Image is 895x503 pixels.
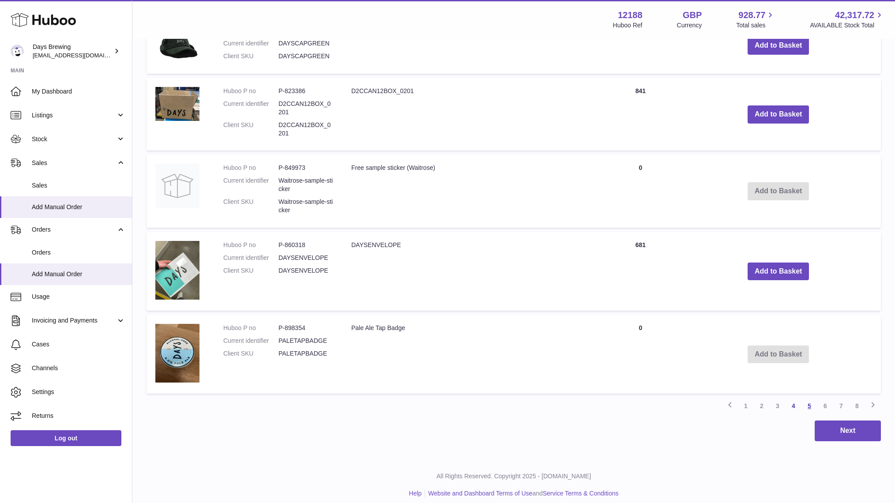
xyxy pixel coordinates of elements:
dd: DAYSCAPGREEN [278,52,334,60]
dd: P-823386 [278,87,334,95]
strong: GBP [683,9,702,21]
span: Orders [32,225,116,234]
dt: Client SKU [223,349,278,358]
a: 6 [817,398,833,414]
dd: DAYSCAPGREEN [278,39,334,48]
span: Usage [32,293,125,301]
a: 2 [754,398,770,414]
a: Service Terms & Conditions [543,490,619,497]
p: All Rights Reserved. Copyright 2025 - [DOMAIN_NAME] [139,472,888,480]
span: [EMAIL_ADDRESS][DOMAIN_NAME] [33,52,130,59]
dd: Waitrose-sample-sticker [278,176,334,193]
dd: PALETAPBADGE [278,337,334,345]
span: Returns [32,412,125,420]
dd: PALETAPBADGE [278,349,334,358]
dd: P-849973 [278,164,334,172]
dd: DAYSENVELOPE [278,267,334,275]
img: Free sample sticker (Waitrose) [155,164,199,208]
button: Next [815,420,881,441]
dt: Current identifier [223,337,278,345]
dd: P-860318 [278,241,334,249]
dt: Huboo P no [223,241,278,249]
dt: Client SKU [223,121,278,138]
a: 1 [738,398,754,414]
span: Add Manual Order [32,270,125,278]
span: My Dashboard [32,87,125,96]
img: D2CCAN12BOX_0201 [155,87,199,121]
span: Sales [32,181,125,190]
td: D2CCAN12BOX_0201 [342,78,605,150]
button: Add to Basket [748,37,809,55]
dt: Huboo P no [223,324,278,332]
li: and [425,489,618,498]
a: 7 [833,398,849,414]
strong: 12188 [618,9,643,21]
dt: Client SKU [223,198,278,214]
div: Currency [677,21,702,30]
td: 0 [605,315,676,394]
dd: Waitrose-sample-sticker [278,198,334,214]
a: Help [409,490,422,497]
dt: Current identifier [223,176,278,193]
span: Stock [32,135,116,143]
span: Listings [32,111,116,120]
td: 841 [605,78,676,150]
span: Add Manual Order [32,203,125,211]
td: 0 [605,155,676,227]
span: Sales [32,159,116,167]
span: Channels [32,364,125,372]
dt: Huboo P no [223,164,278,172]
span: Orders [32,248,125,257]
span: 42,317.72 [835,9,874,21]
a: Log out [11,430,121,446]
td: Pale Ale Tap Badge [342,315,605,394]
a: 3 [770,398,786,414]
button: Add to Basket [748,263,809,281]
dd: DAYSENVELOPE [278,254,334,262]
dd: D2CCAN12BOX_0201 [278,100,334,116]
div: Huboo Ref [613,21,643,30]
td: 681 [605,232,676,311]
div: Days Brewing [33,43,112,60]
span: Total sales [736,21,775,30]
img: helena@daysbrewing.com [11,45,24,58]
span: Invoicing and Payments [32,316,116,325]
dt: Current identifier [223,100,278,116]
dd: P-898354 [278,324,334,332]
td: 188 [605,18,676,74]
dd: D2CCAN12BOX_0201 [278,121,334,138]
a: 42,317.72 AVAILABLE Stock Total [810,9,884,30]
span: AVAILABLE Stock Total [810,21,884,30]
img: DAYSCAPGREEN [155,26,199,60]
dt: Client SKU [223,267,278,275]
td: Free sample sticker (Waitrose) [342,155,605,227]
button: Add to Basket [748,105,809,124]
dt: Huboo P no [223,87,278,95]
a: Website and Dashboard Terms of Use [428,490,532,497]
span: 928.77 [738,9,765,21]
a: 8 [849,398,865,414]
img: DAYSENVELOPE [155,241,199,300]
span: Cases [32,340,125,349]
a: 5 [801,398,817,414]
a: 928.77 Total sales [736,9,775,30]
img: Pale Ale Tap Badge [155,324,199,383]
span: Settings [32,388,125,396]
dt: Client SKU [223,52,278,60]
dt: Current identifier [223,39,278,48]
dt: Current identifier [223,254,278,262]
a: 4 [786,398,801,414]
td: DAYSCAPGREEN [342,18,605,74]
td: DAYSENVELOPE [342,232,605,311]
